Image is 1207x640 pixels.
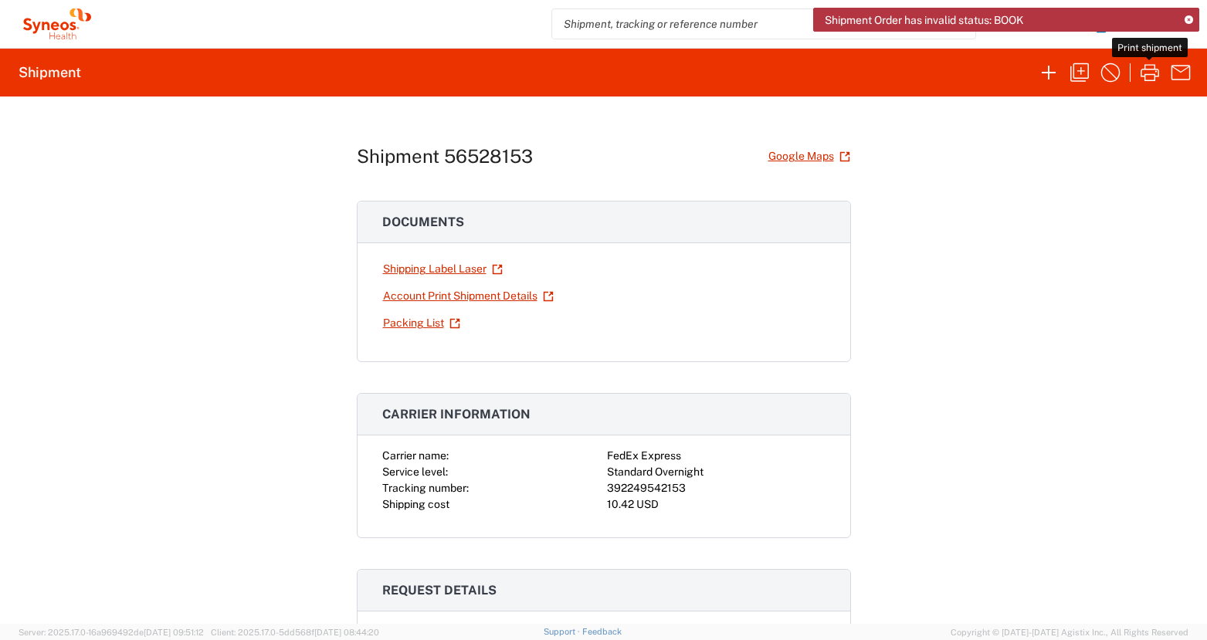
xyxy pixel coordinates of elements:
[144,628,204,637] span: [DATE] 09:51:12
[607,464,826,480] div: Standard Overnight
[382,482,469,494] span: Tracking number:
[19,63,81,82] h2: Shipment
[768,143,851,170] a: Google Maps
[382,449,449,462] span: Carrier name:
[607,448,826,464] div: FedEx Express
[382,498,449,510] span: Shipping cost
[382,310,461,337] a: Packing List
[582,627,622,636] a: Feedback
[382,283,554,310] a: Account Print Shipment Details
[211,628,379,637] span: Client: 2025.17.0-5dd568f
[544,627,582,636] a: Support
[951,625,1188,639] span: Copyright © [DATE]-[DATE] Agistix Inc., All Rights Reserved
[382,583,497,598] span: Request details
[382,466,448,478] span: Service level:
[382,256,503,283] a: Shipping Label Laser
[607,496,826,513] div: 10.42 USD
[382,407,531,422] span: Carrier information
[382,215,464,229] span: Documents
[607,480,826,496] div: 392249542153
[552,9,952,39] input: Shipment, tracking or reference number
[314,628,379,637] span: [DATE] 08:44:20
[825,13,1024,27] span: Shipment Order has invalid status: BOOK
[357,145,533,168] h1: Shipment 56528153
[19,628,204,637] span: Server: 2025.17.0-16a969492de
